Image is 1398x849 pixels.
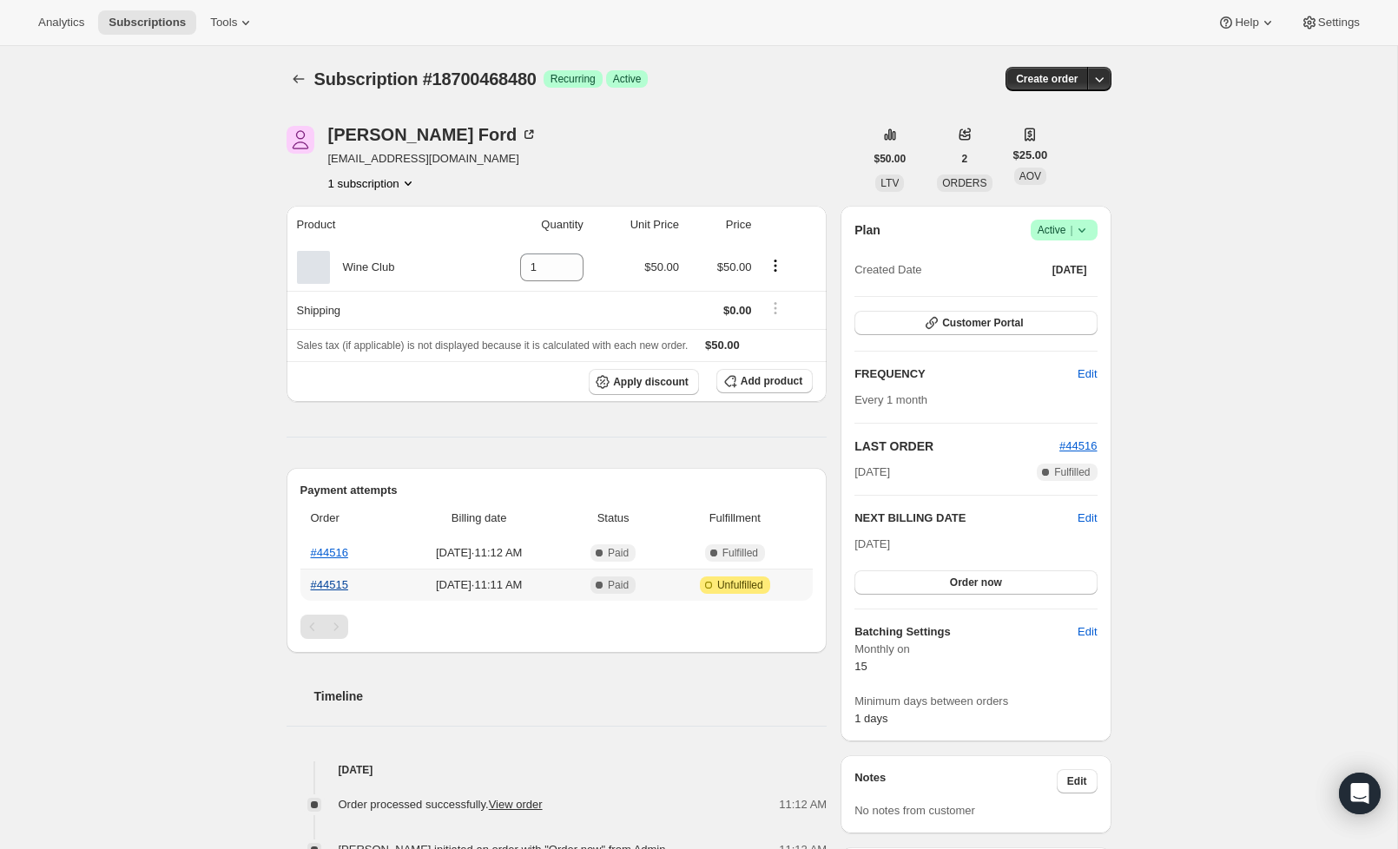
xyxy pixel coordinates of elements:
[950,576,1002,589] span: Order now
[854,311,1097,335] button: Customer Portal
[589,369,699,395] button: Apply discount
[1019,170,1041,182] span: AOV
[854,438,1059,455] h2: LAST ORDER
[328,150,538,168] span: [EMAIL_ADDRESS][DOMAIN_NAME]
[287,291,470,329] th: Shipping
[854,261,921,279] span: Created Date
[314,69,537,89] span: Subscription #18700468480
[942,316,1023,330] span: Customer Portal
[287,126,314,154] span: Ashley Ford
[1078,623,1097,641] span: Edit
[854,769,1057,793] h3: Notes
[589,206,684,244] th: Unit Price
[1059,438,1097,455] button: #44516
[667,510,802,527] span: Fulfillment
[470,206,589,244] th: Quantity
[300,499,394,537] th: Order
[1078,510,1097,527] button: Edit
[297,339,689,352] span: Sales tax (if applicable) is not displayed because it is calculated with each new order.
[210,16,237,30] span: Tools
[1078,365,1097,383] span: Edit
[864,147,917,171] button: $50.00
[1006,67,1088,91] button: Create order
[854,570,1097,595] button: Order now
[854,712,887,725] span: 1 days
[854,510,1078,527] h2: NEXT BILLING DATE
[1059,439,1097,452] a: #44516
[779,796,827,813] span: 11:12 AM
[741,374,802,388] span: Add product
[300,482,814,499] h2: Payment attempts
[608,546,629,560] span: Paid
[942,177,986,189] span: ORDERS
[854,221,880,239] h2: Plan
[399,544,559,562] span: [DATE] · 11:12 AM
[962,152,968,166] span: 2
[28,10,95,35] button: Analytics
[1038,221,1091,239] span: Active
[762,256,789,275] button: Product actions
[109,16,186,30] span: Subscriptions
[717,578,763,592] span: Unfulfilled
[399,510,559,527] span: Billing date
[1235,16,1258,30] span: Help
[1013,147,1048,164] span: $25.00
[570,510,657,527] span: Status
[716,369,813,393] button: Add product
[854,804,975,817] span: No notes from customer
[854,660,867,673] span: 15
[952,147,979,171] button: 2
[644,260,679,273] span: $50.00
[1052,263,1087,277] span: [DATE]
[1067,618,1107,646] button: Edit
[1067,360,1107,388] button: Edit
[311,578,348,591] a: #44515
[854,537,890,550] span: [DATE]
[551,72,596,86] span: Recurring
[1016,72,1078,86] span: Create order
[328,126,538,143] div: [PERSON_NAME] Ford
[762,299,789,318] button: Shipping actions
[1067,774,1087,788] span: Edit
[399,576,559,594] span: [DATE] · 11:11 AM
[854,641,1097,658] span: Monthly on
[1318,16,1360,30] span: Settings
[1339,773,1381,814] div: Open Intercom Messenger
[854,365,1078,383] h2: FREQUENCY
[874,152,907,166] span: $50.00
[854,393,927,406] span: Every 1 month
[311,546,348,559] a: #44516
[854,464,890,481] span: [DATE]
[314,688,828,705] h2: Timeline
[1207,10,1286,35] button: Help
[38,16,84,30] span: Analytics
[608,578,629,592] span: Paid
[328,174,417,192] button: Product actions
[705,339,740,352] span: $50.00
[722,546,758,560] span: Fulfilled
[330,259,395,276] div: Wine Club
[1290,10,1370,35] button: Settings
[684,206,756,244] th: Price
[854,623,1078,641] h6: Batching Settings
[723,304,752,317] span: $0.00
[880,177,899,189] span: LTV
[613,72,642,86] span: Active
[287,67,311,91] button: Subscriptions
[1042,258,1098,282] button: [DATE]
[339,798,543,811] span: Order processed successfully.
[1070,223,1072,237] span: |
[489,798,543,811] a: View order
[1057,769,1098,793] button: Edit
[287,206,470,244] th: Product
[200,10,265,35] button: Tools
[287,761,828,779] h4: [DATE]
[98,10,196,35] button: Subscriptions
[717,260,752,273] span: $50.00
[300,615,814,639] nav: Pagination
[854,693,1097,710] span: Minimum days between orders
[613,375,689,389] span: Apply discount
[1054,465,1090,479] span: Fulfilled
